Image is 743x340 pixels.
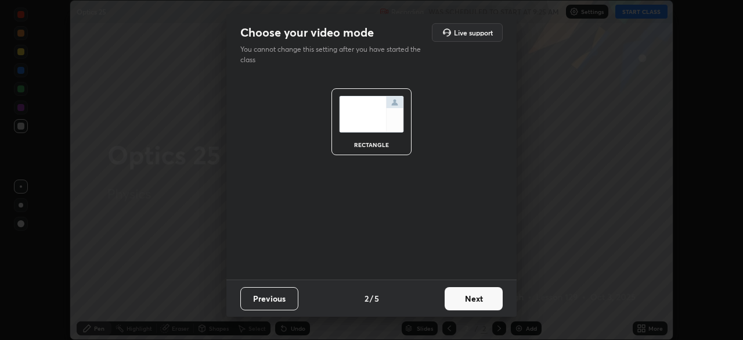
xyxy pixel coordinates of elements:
[240,287,298,310] button: Previous
[370,292,373,305] h4: /
[365,292,369,305] h4: 2
[348,142,395,148] div: rectangle
[339,96,404,133] img: normalScreenIcon.ae25ed63.svg
[374,292,379,305] h4: 5
[445,287,503,310] button: Next
[240,44,428,65] p: You cannot change this setting after you have started the class
[240,25,374,40] h2: Choose your video mode
[454,29,493,36] h5: Live support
